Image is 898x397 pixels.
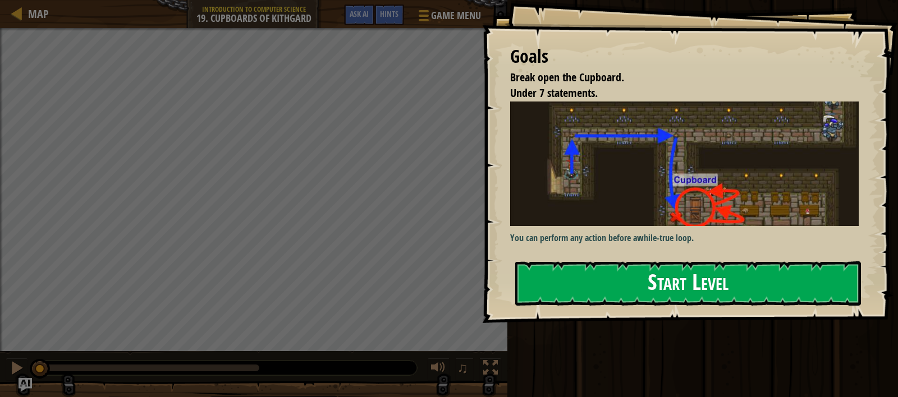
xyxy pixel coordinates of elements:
[496,85,856,101] li: Under 7 statements.
[431,8,481,23] span: Game Menu
[427,358,450,381] button: Adjust volume
[410,4,488,31] button: Game Menu
[510,232,859,244] p: You can perform any action before a .
[510,85,598,100] span: Under 7 statements.
[637,232,691,244] strong: while-true loop
[350,8,369,19] span: Ask AI
[6,358,28,381] button: ⌘ + P: Pause
[28,6,49,21] span: Map
[496,70,856,86] li: Break open the Cupboard.
[22,6,49,21] a: Map
[19,378,32,391] button: Ask AI
[457,359,469,376] span: ♫
[510,44,859,70] div: Goals
[510,101,859,226] img: Cupboards of kithgard
[510,70,624,85] span: Break open the Cupboard.
[515,261,861,306] button: Start Level
[380,8,398,19] span: Hints
[479,358,502,381] button: Toggle fullscreen
[455,358,474,381] button: ♫
[344,4,374,25] button: Ask AI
